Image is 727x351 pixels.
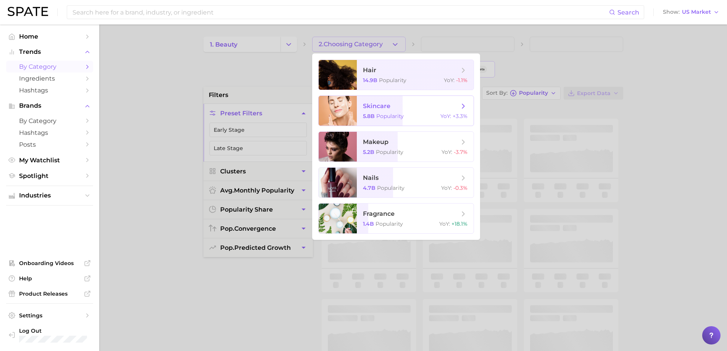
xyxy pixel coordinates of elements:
[451,220,467,227] span: +18.1%
[363,184,376,191] span: 4.7b
[19,63,80,70] span: by Category
[312,53,480,240] ul: 2.Choosing Category
[439,220,450,227] span: YoY :
[19,312,80,319] span: Settings
[444,77,455,84] span: YoY :
[453,113,467,120] span: +3.3%
[6,190,93,201] button: Industries
[6,73,93,84] a: Ingredients
[6,139,93,150] a: Posts
[442,149,452,155] span: YoY :
[19,33,80,40] span: Home
[363,102,390,110] span: skincare
[19,141,80,148] span: Posts
[6,127,93,139] a: Hashtags
[6,115,93,127] a: by Category
[6,288,93,299] a: Product Releases
[376,220,403,227] span: Popularity
[6,325,93,345] a: Log out. Currently logged in with e-mail laura.epstein@givaudan.com.
[363,149,374,155] span: 5.2b
[617,9,639,16] span: Search
[376,149,403,155] span: Popularity
[441,184,452,191] span: YoY :
[6,46,93,58] button: Trends
[19,327,97,334] span: Log Out
[453,184,467,191] span: -0.3%
[19,117,80,125] span: by Category
[19,75,80,82] span: Ingredients
[363,138,388,146] span: makeup
[19,129,80,136] span: Hashtags
[19,102,80,109] span: Brands
[19,172,80,180] span: Spotlight
[6,257,93,269] a: Onboarding Videos
[454,149,467,155] span: -3.7%
[6,154,93,166] a: My Watchlist
[72,6,609,19] input: Search here for a brand, industry, or ingredient
[456,77,467,84] span: -1.1%
[8,7,48,16] img: SPATE
[379,77,406,84] span: Popularity
[6,31,93,42] a: Home
[19,260,80,267] span: Onboarding Videos
[377,184,405,191] span: Popularity
[6,61,93,73] a: by Category
[6,170,93,182] a: Spotlight
[6,84,93,96] a: Hashtags
[19,87,80,94] span: Hashtags
[19,275,80,282] span: Help
[363,210,395,217] span: fragrance
[376,113,404,120] span: Popularity
[363,77,377,84] span: 14.9b
[682,10,711,14] span: US Market
[363,220,374,227] span: 1.4b
[6,100,93,112] button: Brands
[363,66,376,74] span: hair
[19,290,80,297] span: Product Releases
[6,310,93,321] a: Settings
[6,273,93,284] a: Help
[19,192,80,199] span: Industries
[440,113,451,120] span: YoY :
[363,113,375,120] span: 5.8b
[19,157,80,164] span: My Watchlist
[661,7,721,17] button: ShowUS Market
[363,174,379,181] span: nails
[663,10,680,14] span: Show
[19,49,80,55] span: Trends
